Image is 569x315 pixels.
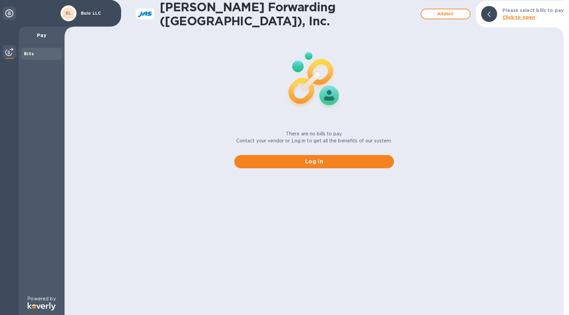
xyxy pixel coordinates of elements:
[81,11,114,16] p: Bulo LLC
[24,32,59,39] p: Pay
[502,15,535,20] b: Click to open
[502,8,564,13] b: Please select bills to pay
[427,10,465,18] span: Add bill
[234,155,394,168] button: Log in
[27,295,56,302] p: Powered by
[24,51,34,56] b: Bills
[240,158,389,166] span: Log in
[421,9,471,19] button: Addbill
[66,11,72,16] b: BL
[28,302,56,310] img: Logo
[236,130,392,144] p: There are no bills to pay. Contact your vendor or Log in to get all the benefits of our system.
